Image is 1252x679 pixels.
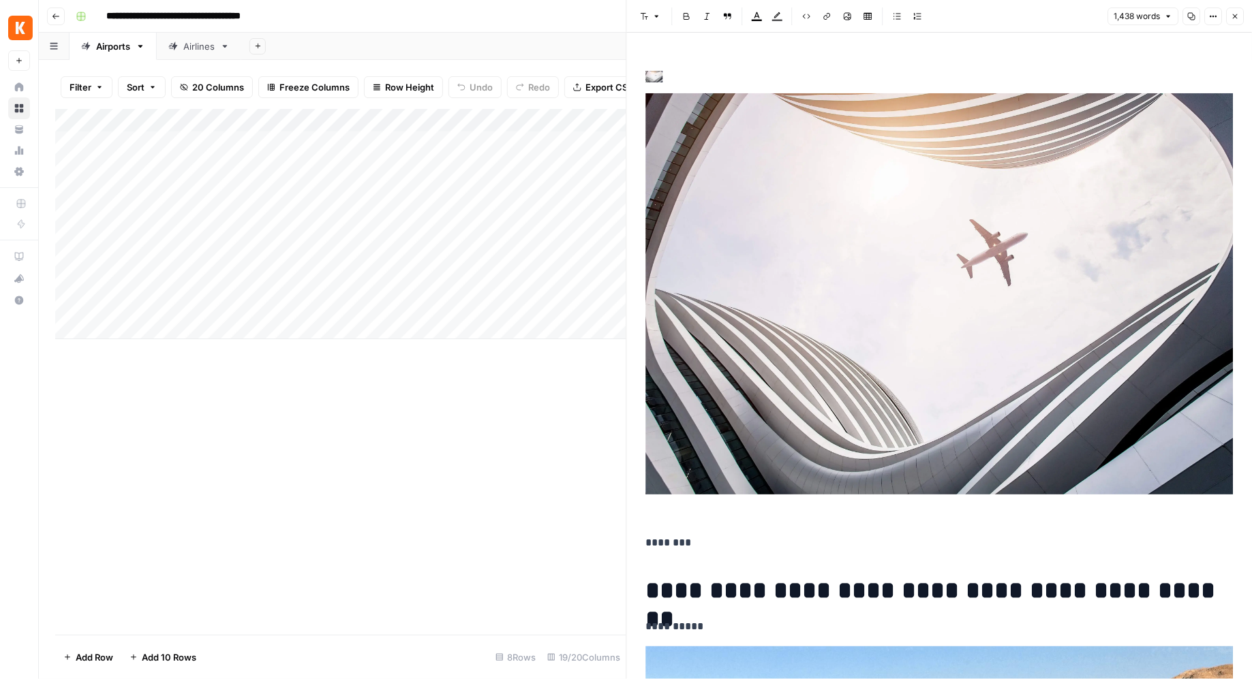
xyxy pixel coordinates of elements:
button: Sort [118,76,166,98]
a: Usage [8,140,30,161]
a: Browse [8,97,30,119]
a: Airports [70,33,157,60]
button: Help + Support [8,289,30,311]
button: Redo [507,76,559,98]
div: Airports [96,40,130,53]
span: Export CSV [585,80,634,94]
button: 20 Columns [171,76,253,98]
button: Freeze Columns [258,76,358,98]
img: Kayak Logo [8,16,33,40]
button: Add Row [55,646,121,668]
a: Airlines [157,33,241,60]
button: Add 10 Rows [121,646,204,668]
div: What's new? [9,268,29,289]
span: Row Height [385,80,434,94]
button: What's new? [8,268,30,289]
span: Undo [470,80,493,94]
span: Sort [127,80,144,94]
span: Add 10 Rows [142,650,196,664]
button: Export CSV [564,76,643,98]
span: Redo [528,80,550,94]
a: Your Data [8,119,30,140]
span: Filter [70,80,91,94]
button: 1,438 words [1108,7,1178,25]
a: Settings [8,161,30,183]
button: Row Height [364,76,443,98]
div: 19/20 Columns [542,646,626,668]
button: Undo [448,76,502,98]
a: Home [8,76,30,98]
div: 8 Rows [490,646,542,668]
span: Freeze Columns [279,80,350,94]
a: AirOps Academy [8,246,30,268]
span: 1,438 words [1114,10,1160,22]
div: Airlines [183,40,215,53]
span: Add Row [76,650,113,664]
button: Filter [61,76,112,98]
button: Workspace: Kayak [8,11,30,45]
span: 20 Columns [192,80,244,94]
